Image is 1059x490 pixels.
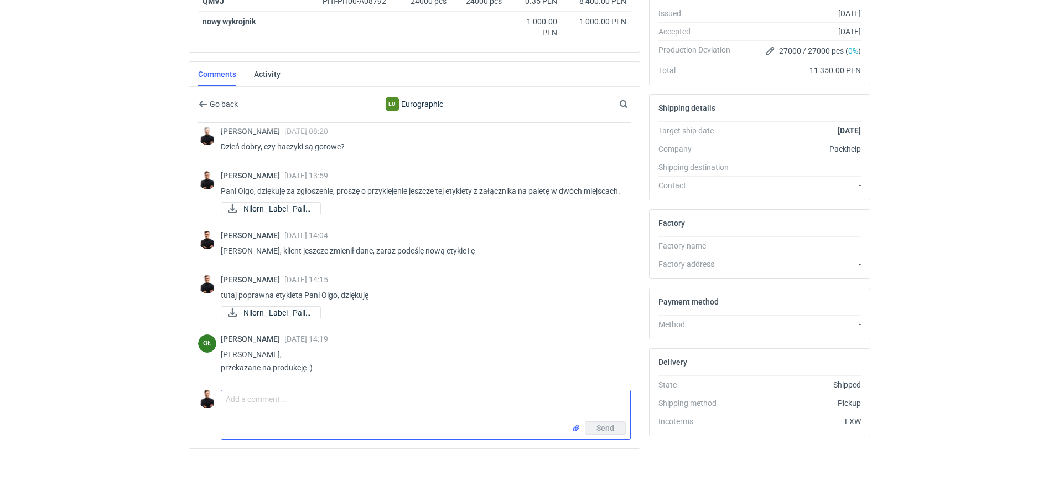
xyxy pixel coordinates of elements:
div: Issued [658,8,739,19]
div: Nilorn_ Label_ Pallet and Box_ Craft (2).xlsx [221,306,321,319]
div: Packhelp [739,143,861,154]
div: 11 350.00 PLN [739,65,861,76]
img: Tomasz Kubiak [198,127,216,145]
span: [DATE] 14:19 [284,334,328,343]
div: Target ship date [658,125,739,136]
a: Nilorn_ Label_ Palle... [221,202,321,215]
div: Shipping method [658,398,739,409]
a: Activity [254,62,281,86]
h2: Delivery [658,358,687,367]
div: Method [658,319,739,330]
div: Incoterms [658,416,739,427]
span: Nilorn_ Label_ Palle... [243,307,312,319]
span: Go back [207,100,238,108]
div: Olga Łopatowicz [198,334,216,353]
div: - [739,319,861,330]
div: Accepted [658,26,739,37]
div: Eurographic [386,97,399,111]
p: [PERSON_NAME], przekazane na produkcję :) [221,348,622,374]
img: Tomasz Kubiak [198,171,216,189]
div: Shipping destination [658,162,739,173]
span: Send [596,424,614,432]
span: [PERSON_NAME] [221,171,284,180]
p: Pani Olgo, dziękuję za zgłoszenie, proszę o przyklejenie jeszcze tej etykiety z załącznika na pal... [221,184,622,198]
span: [PERSON_NAME] [221,127,284,136]
div: Nilorn_ Label_ Pallet and Box_ Craft.xlsx [221,202,321,215]
div: Eurographic [324,97,505,111]
strong: [DATE] [838,126,861,135]
div: - [739,180,861,191]
div: - [739,240,861,251]
div: Company [658,143,739,154]
div: Shipped [739,379,861,390]
span: [DATE] 14:04 [284,231,328,240]
span: 0% [848,47,858,55]
div: [DATE] [739,26,861,37]
img: Tomasz Kubiak [198,231,216,249]
button: Send [585,421,626,435]
div: Factory name [658,240,739,251]
div: Factory address [658,259,739,270]
img: Tomasz Kubiak [198,275,216,293]
div: [DATE] [739,8,861,19]
div: EXW [739,416,861,427]
div: - [739,259,861,270]
input: Search [617,97,652,111]
figcaption: Eu [386,97,399,111]
button: Edit production Deviation [764,44,777,58]
button: Go back [198,97,238,111]
span: [DATE] 08:20 [284,127,328,136]
span: 27000 / 27000 pcs ( ) [779,45,861,56]
p: [PERSON_NAME], klient jeszcze zmienił dane, zaraz podeślę nową etykie†ę [221,244,622,257]
a: Comments [198,62,236,86]
div: Production Deviation [658,44,739,58]
div: 1 000.00 PLN [566,16,626,27]
div: 1 000.00 PLN [511,16,557,38]
div: State [658,379,739,390]
h2: Payment method [658,297,719,306]
span: [PERSON_NAME] [221,334,284,343]
div: Contact [658,180,739,191]
span: Nilorn_ Label_ Palle... [243,203,312,215]
span: [PERSON_NAME] [221,275,284,284]
span: [PERSON_NAME] [221,231,284,240]
h2: Shipping details [658,104,715,112]
figcaption: OŁ [198,334,216,353]
div: Total [658,65,739,76]
div: Pickup [739,398,861,409]
strong: nowy wykrojnik [203,17,256,26]
h2: Factory [658,219,685,228]
span: [DATE] 13:59 [284,171,328,180]
a: Nilorn_ Label_ Palle... [221,306,321,319]
p: tutaj poprawna etykieta Pani Olgo, dziękuję [221,288,622,302]
img: Tomasz Kubiak [198,390,216,408]
span: [DATE] 14:15 [284,275,328,284]
p: Dzień dobry, czy haczyki są gotowe? [221,140,622,153]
